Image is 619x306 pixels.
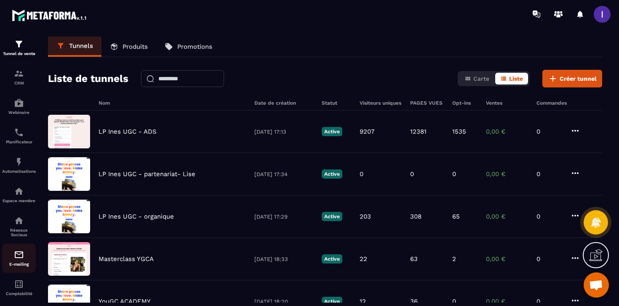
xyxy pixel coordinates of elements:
[254,214,313,220] p: [DATE] 17:29
[12,8,88,23] img: logo
[322,297,342,306] p: Active
[48,242,90,276] img: image
[69,42,93,50] p: Tunnels
[584,272,609,298] a: Ouvrir le chat
[254,171,313,177] p: [DATE] 17:34
[486,298,528,305] p: 0,00 €
[536,298,562,305] p: 0
[99,128,157,135] p: LP Ines UGC - ADS
[486,255,528,263] p: 0,00 €
[14,39,24,49] img: formation
[536,213,562,220] p: 0
[14,250,24,260] img: email
[2,180,36,209] a: automationsautomationsEspace membre
[452,255,456,263] p: 2
[322,254,342,264] p: Active
[2,62,36,92] a: formationformationCRM
[536,170,562,178] p: 0
[254,129,313,135] p: [DATE] 17:13
[360,298,366,305] p: 12
[101,37,156,57] a: Produits
[2,262,36,266] p: E-mailing
[2,243,36,273] a: emailemailE-mailing
[2,81,36,85] p: CRM
[2,121,36,150] a: schedulerschedulerPlanificateur
[360,213,371,220] p: 203
[2,110,36,115] p: Webinaire
[486,170,528,178] p: 0,00 €
[542,70,602,87] button: Créer tunnel
[473,75,489,82] span: Carte
[322,100,351,106] h6: Statut
[459,73,494,84] button: Carte
[156,37,221,57] a: Promotions
[254,100,313,106] h6: Date de création
[99,298,151,305] p: YouGC ACADEMY
[254,298,313,305] p: [DATE] 18:20
[254,256,313,262] p: [DATE] 18:33
[410,128,427,135] p: 12381
[48,157,90,191] img: image
[14,216,24,226] img: social-network
[2,140,36,144] p: Planificateur
[14,127,24,137] img: scheduler
[2,209,36,243] a: social-networksocial-networkRéseaux Sociaux
[410,170,414,178] p: 0
[99,213,174,220] p: LP Ines UGC - organique
[2,291,36,296] p: Comptabilité
[48,37,101,57] a: Tunnels
[486,213,528,220] p: 0,00 €
[322,127,342,136] p: Active
[560,74,597,83] span: Créer tunnel
[360,128,374,135] p: 9207
[2,228,36,237] p: Réseaux Sociaux
[123,43,148,50] p: Produits
[2,92,36,121] a: automationsautomationsWebinaire
[536,100,567,106] h6: Commandes
[14,279,24,289] img: accountant
[2,51,36,56] p: Tunnel de vente
[410,298,418,305] p: 36
[410,213,422,220] p: 308
[14,186,24,196] img: automations
[360,100,402,106] h6: Visiteurs uniques
[14,157,24,167] img: automations
[322,169,342,179] p: Active
[2,169,36,174] p: Automatisations
[536,255,562,263] p: 0
[48,200,90,233] img: image
[2,150,36,180] a: automationsautomationsAutomatisations
[509,75,523,82] span: Liste
[486,128,528,135] p: 0,00 €
[48,115,90,148] img: image
[452,213,460,220] p: 65
[99,100,246,106] h6: Nom
[2,33,36,62] a: formationformationTunnel de vente
[177,43,212,50] p: Promotions
[486,100,528,106] h6: Ventes
[452,128,466,135] p: 1535
[495,73,528,84] button: Liste
[322,212,342,221] p: Active
[99,255,154,263] p: Masterclass YGCA
[452,298,456,305] p: 0
[410,100,444,106] h6: PAGES VUES
[452,170,456,178] p: 0
[48,70,128,87] h2: Liste de tunnels
[99,170,195,178] p: LP Ines UGC - partenariat- Lise
[452,100,478,106] h6: Opt-ins
[536,128,562,135] p: 0
[14,69,24,79] img: formation
[360,170,363,178] p: 0
[410,255,418,263] p: 63
[2,198,36,203] p: Espace membre
[14,98,24,108] img: automations
[360,255,367,263] p: 22
[2,273,36,302] a: accountantaccountantComptabilité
